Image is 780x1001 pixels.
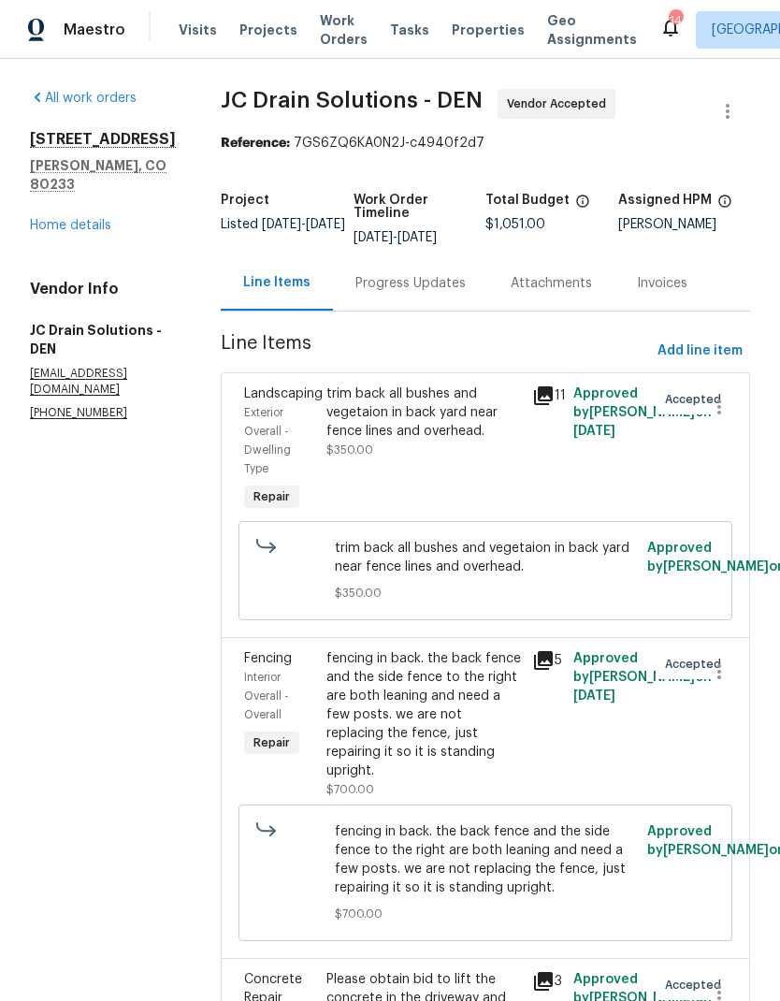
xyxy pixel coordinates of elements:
div: fencing in back. the back fence and the side fence to the right are both leaning and need a few p... [326,649,521,780]
div: 7GS6ZQ6KA0N2J-c4940f2d7 [221,134,750,152]
h5: Total Budget [485,194,570,207]
h5: Work Order Timeline [354,194,486,220]
span: Geo Assignments [547,11,637,49]
span: Vendor Accepted [507,94,614,113]
span: fencing in back. the back fence and the side fence to the right are both leaning and need a few p... [335,822,637,897]
span: Visits [179,21,217,39]
span: Exterior Overall - Dwelling Type [244,407,291,474]
span: [DATE] [397,231,437,244]
div: Progress Updates [355,274,466,293]
span: $700.00 [326,784,374,795]
div: 11 [532,384,562,407]
span: [DATE] [573,425,615,438]
span: - [262,218,345,231]
span: Repair [246,487,297,506]
a: Home details [30,219,111,232]
span: Properties [452,21,525,39]
div: 5 [532,649,562,672]
span: $700.00 [335,905,637,923]
span: [DATE] [354,231,393,244]
span: Repair [246,733,297,752]
span: Work Orders [320,11,368,49]
a: All work orders [30,92,137,105]
span: The total cost of line items that have been proposed by Opendoor. This sum includes line items th... [575,194,590,218]
button: Add line item [650,334,750,369]
b: Reference: [221,137,290,150]
div: [PERSON_NAME] [618,218,751,231]
span: trim back all bushes and vegetaion in back yard near fence lines and overhead. [335,539,637,576]
h5: Project [221,194,269,207]
span: Interior Overall - Overall [244,672,289,720]
span: $350.00 [326,444,373,456]
span: Accepted [665,390,729,409]
span: Tasks [390,23,429,36]
h4: Vendor Info [30,280,176,298]
span: Approved by [PERSON_NAME] on [573,652,712,703]
span: Add line item [657,340,743,363]
span: Listed [221,218,345,231]
h5: Assigned HPM [618,194,712,207]
span: Maestro [64,21,125,39]
div: 3 [532,970,562,993]
span: - [354,231,437,244]
span: Approved by [PERSON_NAME] on [573,387,712,438]
span: [DATE] [262,218,301,231]
div: trim back all bushes and vegetaion in back yard near fence lines and overhead. [326,384,521,441]
span: Projects [239,21,297,39]
span: Accepted [665,655,729,674]
div: Invoices [637,274,687,293]
span: $1,051.00 [485,218,545,231]
h5: JC Drain Solutions - DEN [30,321,176,358]
span: JC Drain Solutions - DEN [221,89,483,111]
span: The hpm assigned to this work order. [717,194,732,218]
span: Accepted [665,976,729,994]
span: $350.00 [335,584,637,602]
span: [DATE] [306,218,345,231]
div: Attachments [511,274,592,293]
span: Fencing [244,652,292,665]
span: Landscaping [244,387,323,400]
span: Line Items [221,334,650,369]
span: [DATE] [573,689,615,703]
div: Line Items [243,273,311,292]
div: 14 [669,11,682,30]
